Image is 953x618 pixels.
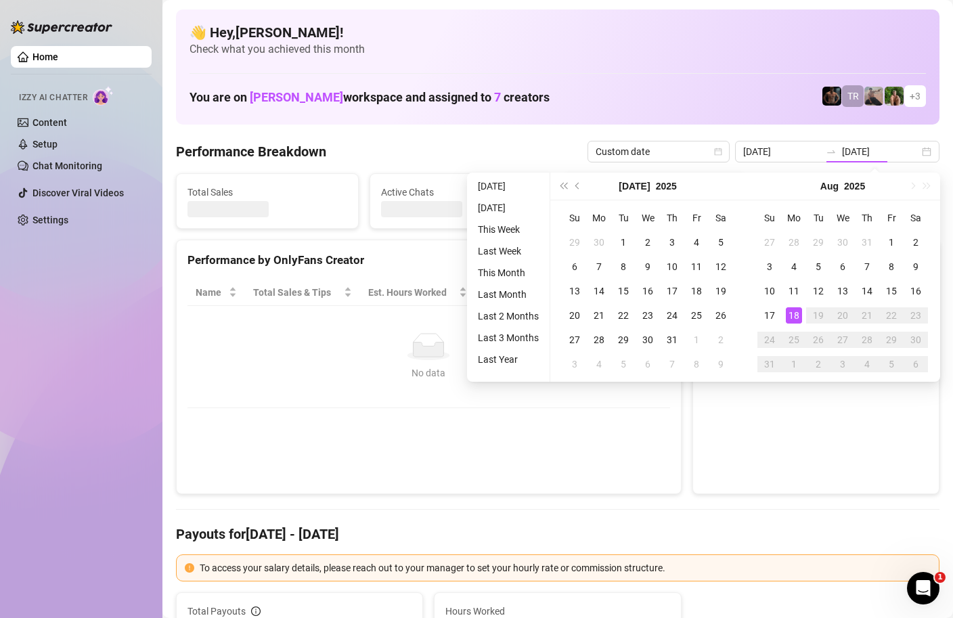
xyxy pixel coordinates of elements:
span: Name [196,285,226,300]
th: Sales / Hour [475,280,562,306]
a: Setup [32,139,58,150]
span: Sales / Hour [483,285,544,300]
a: Chat Monitoring [32,160,102,171]
span: Check what you achieved this month [190,42,926,57]
div: Performance by OnlyFans Creator [187,251,670,269]
span: [PERSON_NAME] [250,90,343,104]
div: Sales by OnlyFans Creator [704,251,928,269]
img: AI Chatter [93,86,114,106]
span: swap-right [826,146,837,157]
a: Content [32,117,67,128]
input: End date [842,144,919,159]
a: Discover Viral Videos [32,187,124,198]
span: Total Sales [187,185,347,200]
span: exclamation-circle [185,563,194,573]
h4: 👋 Hey, [PERSON_NAME] ! [190,23,926,42]
span: Messages Sent [575,185,734,200]
h4: Payouts for [DATE] - [DATE] [176,525,939,544]
h4: Performance Breakdown [176,142,326,161]
a: Home [32,51,58,62]
img: logo-BBDzfeDw.svg [11,20,112,34]
h1: You are on workspace and assigned to creators [190,90,550,105]
div: To access your salary details, please reach out to your manager to set your hourly rate or commis... [200,560,931,575]
div: No data [201,366,657,380]
img: Nathaniel [885,87,904,106]
span: Custom date [596,141,722,162]
span: TR [847,89,859,104]
img: Trent [822,87,841,106]
span: Izzy AI Chatter [19,91,87,104]
th: Total Sales & Tips [245,280,359,306]
span: to [826,146,837,157]
span: 1 [935,572,946,583]
span: Chat Conversion [571,285,651,300]
input: Start date [743,144,820,159]
span: + 3 [910,89,921,104]
span: Active Chats [381,185,541,200]
span: Total Sales & Tips [253,285,340,300]
span: calendar [714,148,722,156]
div: Est. Hours Worked [368,285,457,300]
a: Settings [32,215,68,225]
span: 7 [494,90,501,104]
th: Name [187,280,245,306]
span: info-circle [251,606,261,616]
th: Chat Conversion [562,280,670,306]
iframe: Intercom live chat [907,572,939,604]
img: LC [864,87,883,106]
